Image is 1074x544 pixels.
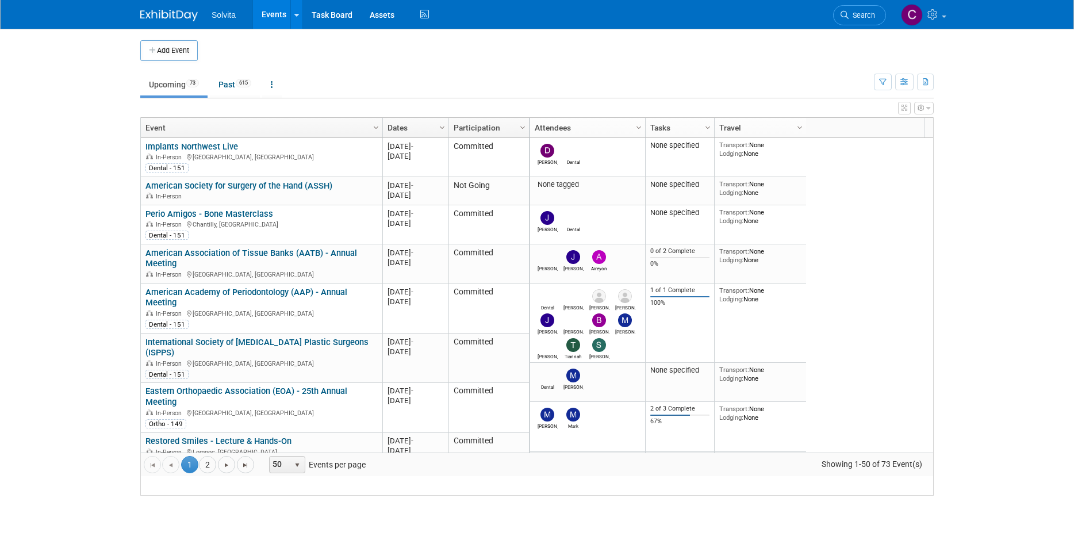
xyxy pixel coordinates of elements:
[540,250,554,264] img: Paul Lehner
[448,205,529,244] td: Committed
[212,10,236,20] span: Solvita
[538,303,558,311] div: Dental Events
[650,299,710,307] div: 100%
[719,208,802,225] div: None None
[589,352,609,359] div: Sharon Smith
[719,180,749,188] span: Transport:
[156,360,185,367] span: In-Person
[719,366,749,374] span: Transport:
[540,289,554,303] img: Dental Events
[293,461,302,470] span: select
[719,295,743,303] span: Lodging:
[540,369,554,382] img: Dental Events
[650,286,710,294] div: 1 of 1 Complete
[448,138,529,177] td: Committed
[145,447,377,457] div: Lompoc, [GEOGRAPHIC_DATA]
[566,313,580,327] img: Megan McFall
[719,150,743,158] span: Lodging:
[719,180,802,197] div: None None
[388,151,443,161] div: [DATE]
[719,405,802,422] div: None None
[388,297,443,307] div: [DATE]
[411,248,413,257] span: -
[538,382,558,390] div: Dental Events
[370,118,383,135] a: Column Settings
[162,456,179,473] a: Go to the previous page
[388,181,443,190] div: [DATE]
[145,337,369,358] a: International Society of [MEDICAL_DATA] Plastic Surgeons (ISPPS)
[388,347,443,357] div: [DATE]
[145,181,332,191] a: American Society for Surgery of the Hand (ASSH)
[145,386,347,407] a: Eastern Orthopaedic Association (EOA) - 25th Annual Meeting
[719,405,749,413] span: Transport:
[634,123,643,132] span: Column Settings
[145,231,189,240] div: Dental - 151
[563,158,584,165] div: Dental Events
[145,408,377,417] div: [GEOGRAPHIC_DATA], [GEOGRAPHIC_DATA]
[589,327,609,335] div: Brandon Woods
[563,303,584,311] div: Ryan Brateris
[222,461,231,470] span: Go to the next page
[650,366,710,375] div: None specified
[650,208,710,217] div: None specified
[388,396,443,405] div: [DATE]
[615,303,635,311] div: Lisa Stratton
[148,461,157,470] span: Go to the first page
[388,258,443,267] div: [DATE]
[145,436,291,446] a: Restored Smiles - Lecture & Hands-On
[448,244,529,284] td: Committed
[618,289,632,303] img: Lisa Stratton
[563,382,584,390] div: Matthew Burns
[146,193,153,198] img: In-Person Event
[592,289,606,303] img: Ron Mercier
[540,338,554,352] img: Paul Lehner
[145,269,377,279] div: [GEOGRAPHIC_DATA], [GEOGRAPHIC_DATA]
[517,118,530,135] a: Column Settings
[538,158,558,165] div: David Busenhart
[650,260,710,268] div: 0%
[535,118,638,137] a: Attendees
[145,287,347,308] a: American Academy of Periodontology (AAP) - Annual Meeting
[650,180,710,189] div: None specified
[566,250,580,264] img: Jeremy Wofford
[388,436,443,446] div: [DATE]
[589,303,609,311] div: Ron Mercier
[145,308,377,318] div: [GEOGRAPHIC_DATA], [GEOGRAPHIC_DATA]
[166,461,175,470] span: Go to the previous page
[563,422,584,429] div: Mark Cassani
[566,369,580,382] img: Matthew Burns
[411,436,413,445] span: -
[140,74,208,95] a: Upcoming73
[566,144,580,158] img: Dental Events
[618,313,632,327] img: Matthew Burns
[436,118,449,135] a: Column Settings
[592,313,606,327] img: Brandon Woods
[633,118,646,135] a: Column Settings
[156,310,185,317] span: In-Person
[140,10,198,21] img: ExhibitDay
[146,310,153,316] img: In-Person Event
[146,449,153,454] img: In-Person Event
[563,225,584,232] div: Dental Events
[901,4,923,26] img: Cindy Miller
[650,141,710,150] div: None specified
[411,386,413,395] span: -
[146,409,153,415] img: In-Person Event
[540,211,554,225] img: Jeremy Northcutt
[566,289,580,303] img: Ryan Brateris
[719,208,749,216] span: Transport:
[156,154,185,161] span: In-Person
[388,386,443,396] div: [DATE]
[538,327,558,335] div: Jeremy Northcutt
[719,247,749,255] span: Transport:
[388,446,443,455] div: [DATE]
[566,408,580,422] img: Mark Cassani
[145,209,273,219] a: Perio Amigos - Bone Masterclass
[145,370,189,379] div: Dental - 151
[140,40,198,61] button: Add Event
[145,248,357,269] a: American Association of Tissue Banks (AATB) - Annual Meeting
[563,352,584,359] div: Tiannah Halcomb
[388,118,441,137] a: Dates
[146,154,153,159] img: In-Person Event
[650,417,710,426] div: 67%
